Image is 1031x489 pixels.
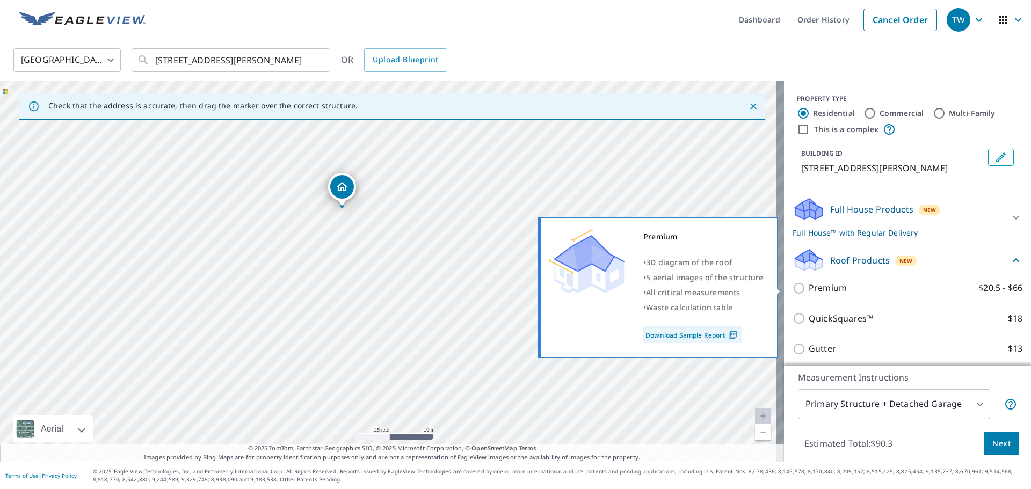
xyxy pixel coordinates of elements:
label: This is a complex [814,124,878,135]
span: 5 aerial images of the structure [646,272,763,282]
span: All critical measurements [646,287,740,297]
div: • [643,270,764,285]
img: EV Logo [19,12,146,28]
div: TW [947,8,970,32]
span: Waste calculation table [646,302,732,312]
a: Terms of Use [5,472,39,479]
a: Cancel Order [863,9,937,31]
button: Next [984,432,1019,456]
div: OR [341,48,447,72]
p: $13 [1008,342,1022,355]
div: Roof ProductsNew [793,247,1022,273]
p: Premium [809,281,847,295]
input: Search by address or latitude-longitude [155,45,308,75]
a: Upload Blueprint [364,48,447,72]
span: Upload Blueprint [373,53,438,67]
button: Edit building 1 [988,149,1014,166]
div: PROPERTY TYPE [797,94,1018,104]
span: © 2025 TomTom, Earthstar Geographics SIO, © 2025 Microsoft Corporation, © [248,444,536,453]
p: QuickSquares™ [809,312,873,325]
span: New [923,206,936,214]
p: BUILDING ID [801,149,843,158]
p: $20.5 - $66 [978,281,1022,295]
button: Close [746,99,760,113]
span: Your report will include the primary structure and a detached garage if one exists. [1004,398,1017,411]
p: [STREET_ADDRESS][PERSON_NAME] [801,162,984,174]
div: • [643,300,764,315]
div: Aerial [13,415,93,442]
p: Estimated Total: $90.3 [796,432,901,455]
p: Gutter [809,342,836,355]
div: Full House ProductsNewFull House™ with Regular Delivery [793,196,1022,238]
div: Primary Structure + Detached Garage [798,389,990,419]
label: Commercial [880,108,924,119]
div: Aerial [38,415,67,442]
span: Next [992,437,1011,450]
div: Premium [643,229,764,244]
img: Premium [549,229,625,294]
a: Current Level 20, Zoom In Disabled [755,408,771,424]
p: Check that the address is accurate, then drag the marker over the correct structure. [48,101,358,111]
label: Residential [813,108,855,119]
label: Multi-Family [949,108,996,119]
div: • [643,285,764,300]
p: Roof Products [830,254,890,267]
span: 3D diagram of the roof [646,257,732,267]
img: Pdf Icon [725,330,740,340]
p: | [5,472,77,479]
a: Terms [519,444,536,452]
a: Privacy Policy [42,472,77,479]
p: © 2025 Eagle View Technologies, Inc. and Pictometry International Corp. All Rights Reserved. Repo... [93,468,1026,484]
a: Current Level 20, Zoom Out [755,424,771,440]
p: Full House™ with Regular Delivery [793,227,1003,238]
a: Download Sample Report [643,326,742,343]
span: New [899,257,913,265]
p: $18 [1008,312,1022,325]
a: OpenStreetMap [471,444,517,452]
div: Dropped pin, building 1, Residential property, 215 W James St La Grange, NC 28551 [328,173,356,206]
div: • [643,255,764,270]
p: Full House Products [830,203,913,216]
div: [GEOGRAPHIC_DATA] [13,45,121,75]
p: Measurement Instructions [798,371,1017,384]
